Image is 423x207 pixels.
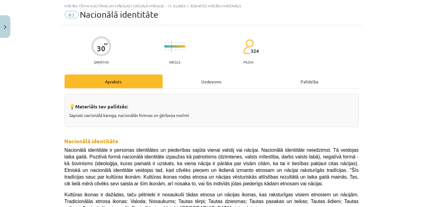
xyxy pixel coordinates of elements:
[80,9,159,20] span: Nacionālā identitāte
[104,42,108,45] span: XP
[76,103,129,110] strong: Materiāls tev palīdzēs:
[243,60,253,64] p: pilda
[65,4,359,8] div: Mācību tēma: Kultūras un mākslas i (vizuālā māksla) - 11. klases 1. ieskaites mācību materiāls
[69,112,354,118] p: Saprast nacionālā karoga, nacionālās himnas un ģērboņa nozīmi
[261,74,359,88] div: Palīdzība
[65,11,79,18] span: #3
[169,60,180,64] p: Viegls
[65,147,359,186] span: Nacionālā identitāte ir personas identitātes un piederības sajūta vienai valstij vai nācijai. Nac...
[91,60,111,64] p: Saņemsi
[65,74,163,88] div: Apraksts
[4,25,6,29] img: icon-close-lesson-0947bae3869378f0d4975bcd49f059093ad1ed9edebbc8119c70593378902aed.svg
[97,44,105,53] div: 30
[163,74,261,88] div: Uzdevums
[243,39,254,54] img: students-c634bb4e5e11cddfef0936a35e636f08e4e9abd3cc4e673bd6f9a4125e45ecb1.svg
[251,48,259,54] span: 324
[69,99,354,110] h3: 💡
[65,137,119,144] strong: Nacionālā identitāte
